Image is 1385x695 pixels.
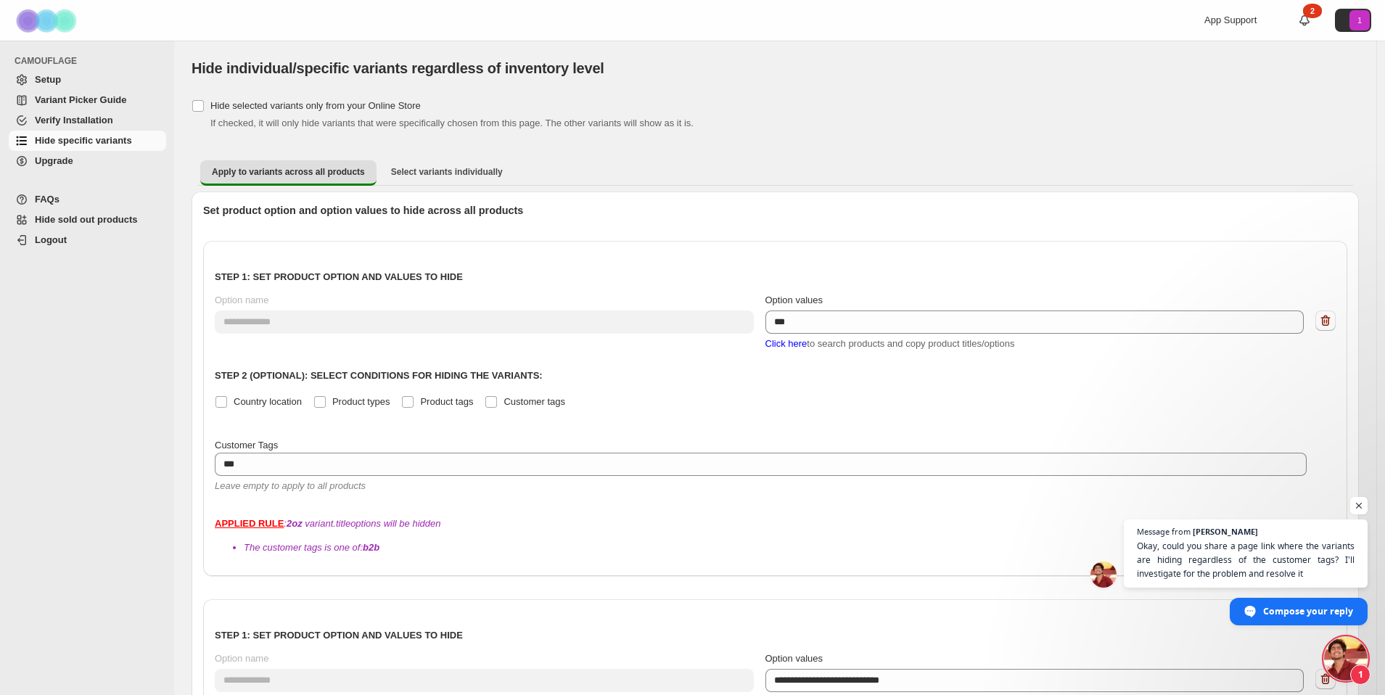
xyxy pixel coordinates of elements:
a: Logout [9,230,166,250]
span: Verify Installation [35,115,113,126]
span: Compose your reply [1263,599,1353,624]
span: Hide individual/specific variants regardless of inventory level [192,60,604,76]
span: to search products and copy product titles/options [765,338,1015,349]
p: Step 1: Set product option and values to hide [215,270,1336,284]
span: [PERSON_NAME] [1193,527,1258,535]
span: Option name [215,295,268,305]
b: b2b [363,542,379,553]
span: Hide specific variants [35,135,132,146]
span: Leave empty to apply to all products [215,480,366,491]
span: Logout [35,234,67,245]
span: Okay, could you share a page link where the variants are hiding regardless of the customer tags? ... [1137,539,1355,580]
a: 2 [1297,13,1312,28]
a: Setup [9,70,166,90]
span: Country location [234,396,302,407]
span: Click here [765,338,807,349]
span: Customer Tags [215,440,278,451]
span: Product tags [420,396,473,407]
span: FAQs [35,194,59,205]
span: Setup [35,74,61,85]
p: Set product option and option values to hide across all products [203,203,1347,218]
span: Customer tags [504,396,565,407]
a: Open chat [1324,637,1368,680]
img: Camouflage [12,1,84,41]
span: Option values [765,295,823,305]
div: : variant.title options will be hidden [215,517,1336,555]
span: CAMOUFLAGE [15,55,167,67]
a: Hide specific variants [9,131,166,151]
span: 1 [1350,665,1370,685]
span: Message from [1137,527,1191,535]
a: Variant Picker Guide [9,90,166,110]
span: The customer tags is one of: [244,542,379,553]
a: Upgrade [9,151,166,171]
span: Product types [332,396,390,407]
button: Avatar with initials 1 [1335,9,1371,32]
p: Step 1: Set product option and values to hide [215,628,1336,643]
span: Upgrade [35,155,73,166]
button: Select variants individually [379,160,514,184]
span: Option values [765,653,823,664]
span: Hide sold out products [35,214,138,225]
span: Hide selected variants only from your Online Store [210,100,421,111]
strong: APPLIED RULE [215,518,284,529]
a: Hide sold out products [9,210,166,230]
a: Verify Installation [9,110,166,131]
text: 1 [1357,16,1362,25]
span: Select variants individually [391,166,503,178]
span: Avatar with initials 1 [1349,10,1370,30]
div: 2 [1303,4,1322,18]
span: App Support [1204,15,1257,25]
span: If checked, it will only hide variants that were specifically chosen from this page. The other va... [210,118,694,128]
span: Option name [215,653,268,664]
p: Step 2 (Optional): Select conditions for hiding the variants: [215,369,1336,383]
span: Apply to variants across all products [212,166,365,178]
a: FAQs [9,189,166,210]
b: 2oz [287,518,303,529]
button: Apply to variants across all products [200,160,377,186]
span: Variant Picker Guide [35,94,126,105]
